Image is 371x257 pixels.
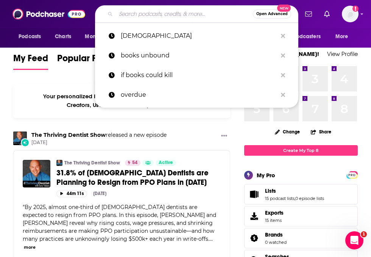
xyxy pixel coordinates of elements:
[257,172,275,179] div: My Pro
[265,196,295,201] a: 15 podcast lists
[121,26,277,46] p: shedunnit
[13,29,51,44] button: open menu
[247,211,262,221] span: Exports
[270,127,304,136] button: Change
[327,50,358,57] a: View Profile
[93,191,106,196] div: [DATE]
[209,235,213,242] span: ...
[56,168,209,187] span: 31.8% of [DEMOGRAPHIC_DATA] Dentists are Planning to Resign from PPO Plans in [DATE]
[218,132,230,141] button: Show More Button
[342,6,359,22] img: User Profile
[13,84,230,118] div: Your personalized Feed is curated based on the Podcasts, Creators, Users, and Lists that you Follow.
[348,172,357,178] span: PRO
[56,160,62,166] img: The Thriving Dentist Show
[244,145,358,155] a: Create My Top 8
[121,85,277,105] p: overdue
[95,65,298,85] a: if books could kill
[310,124,332,139] button: Share
[116,8,253,20] input: Search podcasts, credits, & more...
[31,132,167,139] h3: released a new episode
[23,204,216,242] span: By 2025, almost one-third of [DEMOGRAPHIC_DATA] dentists are expected to resign from PPO plans. I...
[95,46,298,65] a: books unbound
[159,159,173,167] span: Active
[265,209,284,216] span: Exports
[56,168,221,187] a: 31.8% of [DEMOGRAPHIC_DATA] Dentists are Planning to Resign from PPO Plans in [DATE]
[247,189,262,200] a: Lists
[265,231,287,238] a: Brands
[277,5,291,12] span: New
[284,31,321,42] span: For Podcasters
[31,132,106,138] a: The Thriving Dentist Show
[256,12,288,16] span: Open Advanced
[23,204,216,242] span: "
[335,31,348,42] span: More
[55,31,71,42] span: Charts
[23,160,50,187] img: 31.8% of US Dentists are Planning to Resign from PPO Plans in 2025
[156,160,176,166] a: Active
[64,160,120,166] a: The Thriving Dentist Show
[50,29,76,44] a: Charts
[348,172,357,177] a: PRO
[79,29,122,44] button: open menu
[342,6,359,22] button: Show profile menu
[24,244,36,251] button: more
[279,29,332,44] button: open menu
[13,132,27,145] img: The Thriving Dentist Show
[295,196,324,201] a: 0 episode lists
[19,31,41,42] span: Podcasts
[361,231,367,237] span: 1
[265,231,283,238] span: Brands
[345,231,363,249] iframe: Intercom live chat
[265,187,324,194] a: Lists
[125,160,140,166] a: 54
[253,9,291,19] button: Open AdvancedNew
[95,85,298,105] a: overdue
[12,7,85,21] img: Podchaser - Follow, Share and Rate Podcasts
[247,233,262,243] a: Brands
[95,26,298,46] a: [DEMOGRAPHIC_DATA]
[132,159,137,167] span: 54
[321,8,333,20] a: Show notifications dropdown
[244,206,358,226] a: Exports
[352,6,359,12] svg: Add a profile image
[265,218,284,223] span: 15 items
[295,196,295,201] span: ,
[265,240,287,245] a: 0 watched
[56,190,87,197] button: 44m 11s
[21,138,29,147] div: New Episode
[13,53,48,68] span: My Feed
[121,46,277,65] p: books unbound
[95,5,298,23] div: Search podcasts, credits, & more...
[13,53,48,70] a: My Feed
[57,53,112,70] a: Popular Feed
[302,8,315,20] a: Show notifications dropdown
[330,29,358,44] button: open menu
[121,65,277,85] p: if books could kill
[342,6,359,22] span: Logged in as hoffmacv
[265,187,276,194] span: Lists
[57,53,112,68] span: Popular Feed
[85,31,112,42] span: Monitoring
[31,139,167,146] span: [DATE]
[244,184,358,204] span: Lists
[244,228,358,248] span: Brands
